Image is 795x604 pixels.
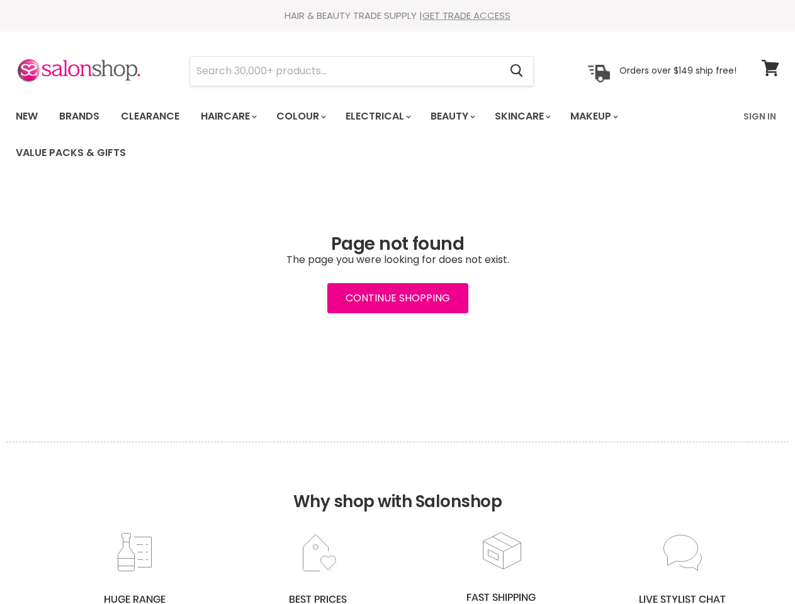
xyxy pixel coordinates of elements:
[189,56,534,86] form: Product
[267,103,334,130] a: Colour
[190,57,500,86] input: Search
[50,103,109,130] a: Brands
[6,103,47,130] a: New
[6,140,135,166] a: Value Packs & Gifts
[6,98,736,171] ul: Main menu
[619,65,736,76] p: Orders over $149 ship free!
[111,103,189,130] a: Clearance
[736,103,784,130] a: Sign In
[6,442,789,530] h2: Why shop with Salonshop
[191,103,264,130] a: Haircare
[500,57,533,86] button: Search
[327,283,468,313] a: Continue Shopping
[422,9,510,22] a: GET TRADE ACCESS
[336,103,419,130] a: Electrical
[16,234,779,254] h1: Page not found
[485,103,558,130] a: Skincare
[561,103,626,130] a: Makeup
[16,254,779,266] p: The page you were looking for does not exist.
[421,103,483,130] a: Beauty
